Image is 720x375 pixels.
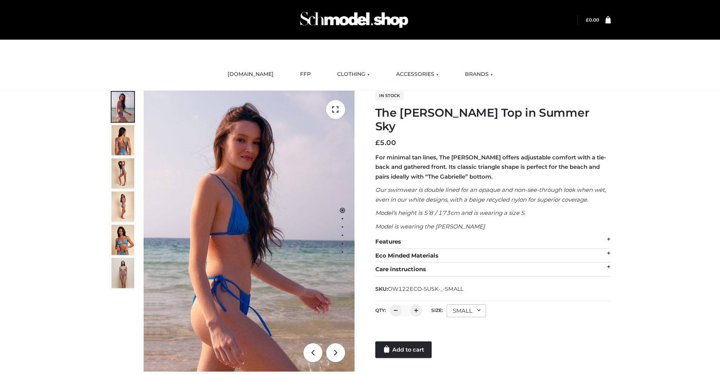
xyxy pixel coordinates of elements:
[111,225,134,255] img: 2.Alex-top_CN-1-1-2.jpg
[390,66,444,83] a: ACCESSORIES
[586,17,599,23] a: £0.00
[375,307,386,313] label: QTY:
[375,91,404,100] span: In stock
[111,92,134,122] img: 1.Alex-top_SS-1_4464b1e7-c2c9-4e4b-a62c-58381cd673c0-1.jpg
[222,66,279,83] a: [DOMAIN_NAME]
[586,17,599,23] bdi: 0.00
[586,17,589,23] span: £
[144,91,355,372] img: 1.Alex-top_SS-1_4464b1e7-c2c9-4e4b-a62c-58381cd673c0 (1)
[375,235,611,249] div: Features
[375,154,606,180] strong: For minimal tan lines, The [PERSON_NAME] offers adjustable comfort with a tie-back and gathered f...
[375,223,485,230] em: Model is wearing the [PERSON_NAME]
[459,66,499,83] a: BRANDS
[111,125,134,155] img: 5.Alex-top_CN-1-1_1-1.jpg
[297,5,411,35] img: Schmodel Admin 964
[375,139,380,147] span: £
[431,307,443,313] label: Size:
[331,66,375,83] a: CLOTHING
[375,106,611,133] h1: The [PERSON_NAME] Top in Summer Sky
[375,209,525,216] em: Model’s height is 5’8 / 173cm and is wearing a size S.
[111,191,134,222] img: 3.Alex-top_CN-1-1-2.jpg
[111,258,134,288] img: SSVC.jpg
[388,285,463,292] span: OW122ECO-SUSK-_-SMALL
[294,66,316,83] a: FFP
[375,186,606,203] em: Our swimwear is double lined for an opaque and non-see-through look when wet, even in our white d...
[375,284,464,293] span: SKU:
[375,139,396,147] bdi: 5.00
[447,304,486,317] div: SMALL
[111,158,134,188] img: 4.Alex-top_CN-1-1-2.jpg
[375,249,611,263] div: Eco Minded Materials
[375,262,611,276] div: Care instructions
[375,341,432,358] a: Add to cart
